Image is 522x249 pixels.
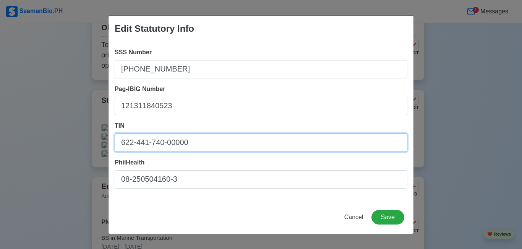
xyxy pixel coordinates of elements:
span: PhilHealth [115,159,144,166]
span: Cancel [344,214,363,220]
span: TIN [115,122,125,129]
input: Your PhilHealth Number [115,170,407,189]
span: Pag-IBIG Number [115,86,165,92]
div: Edit Statutory Info [115,22,194,36]
input: Your TIN [115,133,407,152]
button: Save [371,210,404,225]
input: Your SSS Number [115,60,407,78]
button: Cancel [339,210,368,225]
input: Your Pag-IBIG Number [115,97,407,115]
span: SSS Number [115,49,152,55]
